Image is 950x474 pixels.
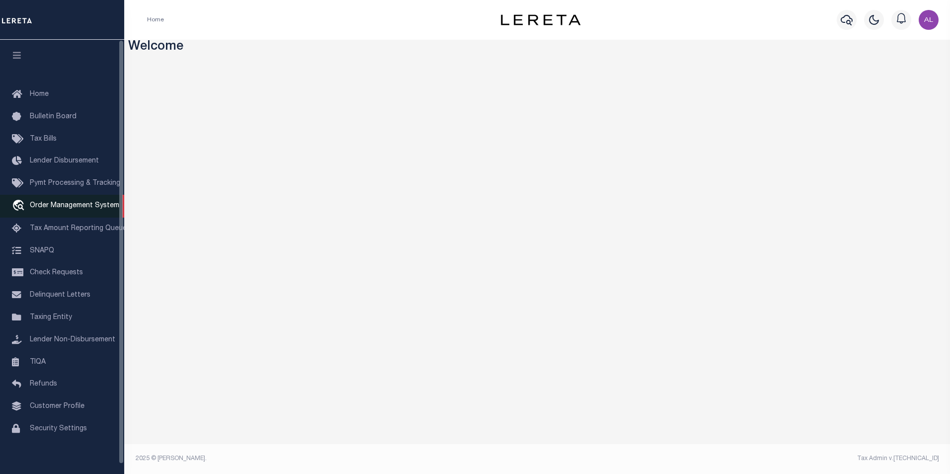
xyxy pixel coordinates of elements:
span: Security Settings [30,425,87,432]
span: Lender Disbursement [30,158,99,164]
span: Order Management System [30,202,119,209]
img: logo-dark.svg [501,14,580,25]
img: svg+xml;base64,PHN2ZyB4bWxucz0iaHR0cDovL3d3dy53My5vcmcvMjAwMC9zdmciIHBvaW50ZXItZXZlbnRzPSJub25lIi... [919,10,939,30]
span: Lender Non-Disbursement [30,336,115,343]
div: Tax Admin v.[TECHNICAL_ID] [545,454,939,463]
span: Check Requests [30,269,83,276]
span: Pymt Processing & Tracking [30,180,120,187]
span: Delinquent Letters [30,292,90,299]
i: travel_explore [12,200,28,213]
span: Tax Amount Reporting Queue [30,225,127,232]
div: 2025 © [PERSON_NAME]. [128,454,538,463]
span: Tax Bills [30,136,57,143]
span: TIQA [30,358,46,365]
h3: Welcome [128,40,947,55]
span: Home [30,91,49,98]
span: Refunds [30,381,57,388]
span: Customer Profile [30,403,84,410]
span: Bulletin Board [30,113,77,120]
span: Taxing Entity [30,314,72,321]
li: Home [147,15,164,24]
span: SNAPQ [30,247,54,254]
